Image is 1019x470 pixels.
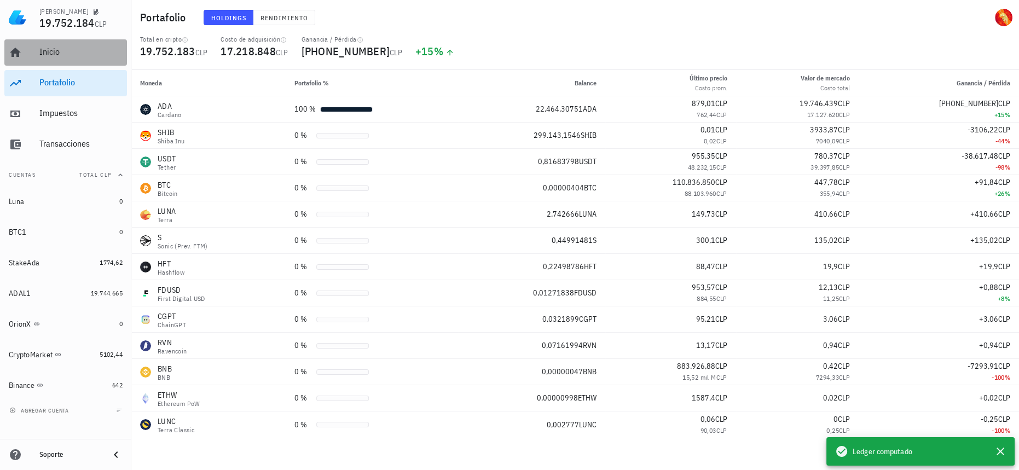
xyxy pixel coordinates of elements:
[677,361,715,371] span: 883.926,88
[221,35,288,44] div: Costo de adquisición
[839,294,850,303] span: CLP
[294,419,312,431] div: 0 %
[867,109,1010,120] div: +15
[838,314,850,324] span: CLP
[1005,189,1010,198] span: %
[390,48,402,57] span: CLP
[579,156,597,166] span: USDT
[995,9,1012,26] div: avatar
[838,209,850,219] span: CLP
[838,414,850,424] span: CLP
[100,350,123,358] span: 5102,44
[158,190,178,197] div: Bitcoin
[970,209,998,219] span: +410,66
[583,340,597,350] span: RVN
[682,373,716,381] span: 15,52 mil M
[9,289,31,298] div: ADAL1
[696,314,715,324] span: 95,21
[823,393,838,403] span: 0,02
[221,44,276,59] span: 17.218.848
[158,322,186,328] div: ChainGPT
[998,393,1010,403] span: CLP
[810,125,838,135] span: 3933,87
[715,340,727,350] span: CLP
[704,137,716,145] span: 0,02
[158,164,176,171] div: Tether
[838,340,850,350] span: CLP
[4,70,127,96] a: Portafolio
[294,130,312,141] div: 0 %
[838,125,850,135] span: CLP
[839,426,850,434] span: CLP
[140,367,151,378] div: BNB-icon
[823,314,838,324] span: 3,06
[814,177,838,187] span: 447,78
[140,104,151,115] div: ADA-icon
[839,137,850,145] span: CLP
[204,10,254,25] button: Holdings
[140,288,151,299] div: FDUSD-icon
[838,98,850,108] span: CLP
[158,390,200,401] div: ETHW
[839,111,850,119] span: CLP
[195,48,208,57] span: CLP
[294,392,312,404] div: 0 %
[716,426,727,434] span: CLP
[690,83,727,93] div: Costo prom.
[814,235,838,245] span: 135,02
[294,287,312,299] div: 0 %
[673,177,715,187] span: 110.836.850
[302,44,390,59] span: [PHONE_NUMBER]
[715,177,727,187] span: CLP
[998,125,1010,135] span: CLP
[534,130,581,140] span: 299.143,1546
[253,10,315,25] button: Rendimiento
[294,235,312,246] div: 0 %
[140,35,207,44] div: Total en cripto
[302,35,402,44] div: Ganancia / Pérdida
[1005,137,1010,145] span: %
[4,188,127,214] a: Luna 0
[939,98,998,108] span: [PHONE_NUMBER]
[801,73,850,83] div: Valor de mercado
[584,262,597,271] span: HFT
[543,262,584,271] span: 0,22498786
[816,137,839,145] span: 7040,09
[4,249,127,276] a: StakeAda 1774,62
[79,171,112,178] span: Total CLP
[39,108,123,118] div: Impuestos
[716,163,727,171] span: CLP
[998,98,1010,108] span: CLP
[140,9,190,26] h1: Portafolio
[9,350,53,359] div: CryptoMarket
[294,182,312,194] div: 0 %
[100,258,123,266] span: 1774,62
[998,209,1010,219] span: CLP
[4,39,127,66] a: Inicio
[158,101,182,112] div: ADA
[685,189,716,198] span: 88.103.960
[700,426,716,434] span: 90,03
[688,163,716,171] span: 48.232,15
[140,183,151,194] div: BTC-icon
[838,361,850,371] span: CLP
[415,46,454,57] div: +15
[140,209,151,220] div: LUNA-icon
[294,103,316,115] div: 100 %
[158,374,172,381] div: BNB
[39,7,88,16] div: [PERSON_NAME]
[542,314,579,324] span: 0,0321899
[39,15,95,30] span: 19.752.184
[9,9,26,26] img: LedgiFi
[140,262,151,272] div: HFT-icon
[716,373,727,381] span: CLP
[294,79,329,87] span: Portafolio %
[119,197,123,205] span: 0
[158,138,185,144] div: Shiba Inu
[998,340,1010,350] span: CLP
[119,320,123,328] span: 0
[4,311,127,337] a: OrionX 0
[158,295,205,302] div: First Digital USD
[814,151,838,161] span: 780,37
[9,197,24,206] div: Luna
